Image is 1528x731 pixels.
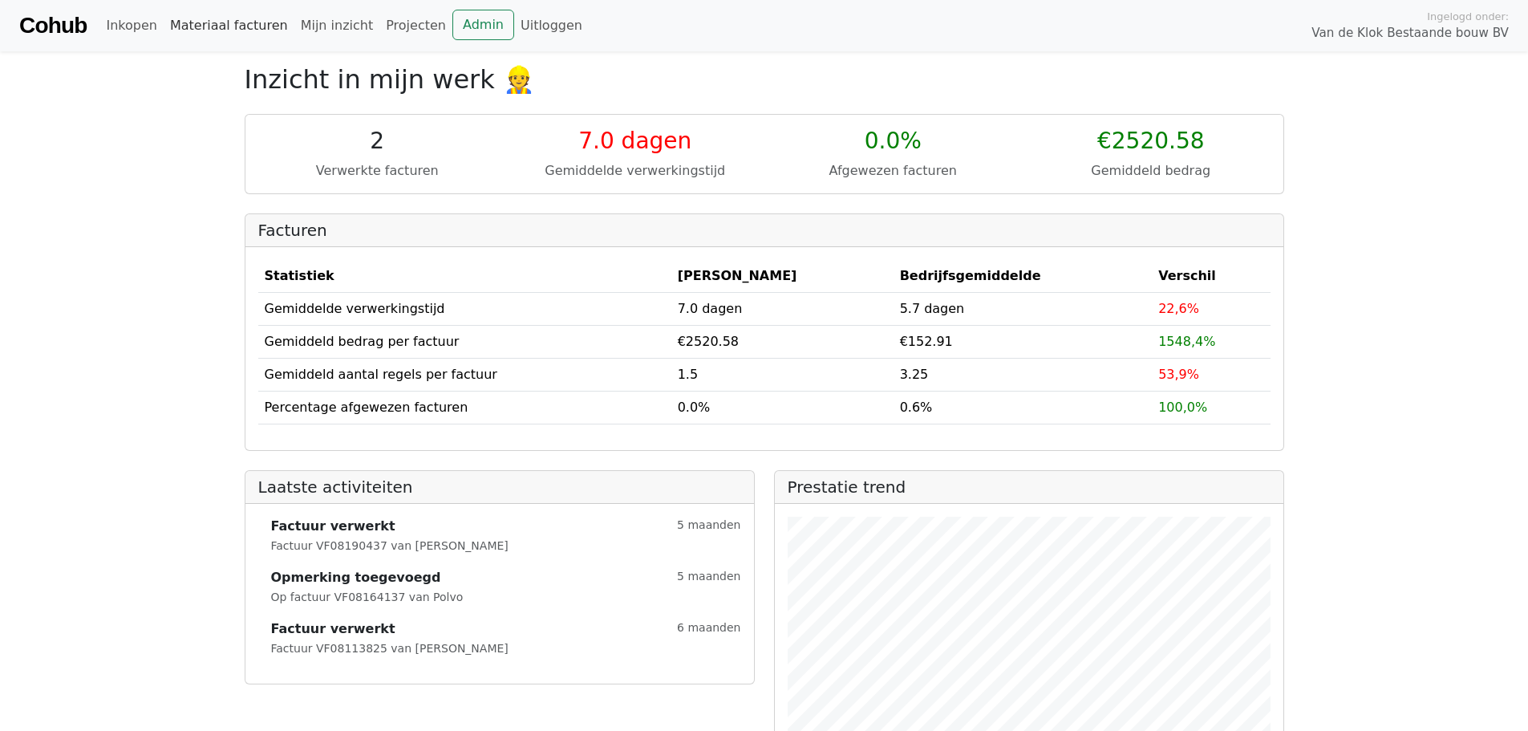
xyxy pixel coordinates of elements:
span: 22,6% [1158,301,1199,316]
th: Bedrijfsgemiddelde [894,260,1153,293]
td: 7.0 dagen [671,292,894,325]
td: Gemiddeld bedrag per factuur [258,325,671,358]
td: 3.25 [894,358,1153,391]
a: Admin [452,10,514,40]
td: Gemiddelde verwerkingstijd [258,292,671,325]
td: 1.5 [671,358,894,391]
strong: Opmerking toegevoegd [271,568,441,587]
span: 1548,4% [1158,334,1215,349]
div: 2 [258,128,497,155]
div: Gemiddeld bedrag [1032,161,1271,181]
span: Van de Klok Bestaande bouw BV [1311,24,1509,43]
td: 5.7 dagen [894,292,1153,325]
h2: Prestatie trend [788,477,1271,497]
td: €2520.58 [671,325,894,358]
small: 5 maanden [677,517,740,536]
td: Percentage afgewezen facturen [258,391,671,424]
strong: Factuur verwerkt [271,517,395,536]
a: Mijn inzicht [294,10,380,42]
div: Afgewezen facturen [774,161,1013,181]
div: €2520.58 [1032,128,1271,155]
small: 6 maanden [677,619,740,639]
h2: Inzicht in mijn werk 👷 [245,64,1284,95]
td: 0.0% [671,391,894,424]
a: Materiaal facturen [164,10,294,42]
span: 100,0% [1158,400,1207,415]
small: Op factuur VF08164137 van Polvo [271,591,464,603]
th: [PERSON_NAME] [671,260,894,293]
strong: Factuur verwerkt [271,619,395,639]
a: Cohub [19,6,87,45]
small: Factuur VF08190437 van [PERSON_NAME] [271,539,509,552]
td: Gemiddeld aantal regels per factuur [258,358,671,391]
th: Verschil [1152,260,1270,293]
h2: Facturen [258,221,1271,240]
h2: Laatste activiteiten [258,477,741,497]
span: Ingelogd onder: [1427,9,1509,24]
span: 53,9% [1158,367,1199,382]
td: 0.6% [894,391,1153,424]
div: 7.0 dagen [516,128,755,155]
th: Statistiek [258,260,671,293]
td: €152.91 [894,325,1153,358]
a: Inkopen [99,10,163,42]
div: Verwerkte facturen [258,161,497,181]
small: Factuur VF08113825 van [PERSON_NAME] [271,642,509,655]
small: 5 maanden [677,568,740,587]
div: Gemiddelde verwerkingstijd [516,161,755,181]
a: Uitloggen [514,10,589,42]
div: 0.0% [774,128,1013,155]
a: Projecten [379,10,452,42]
